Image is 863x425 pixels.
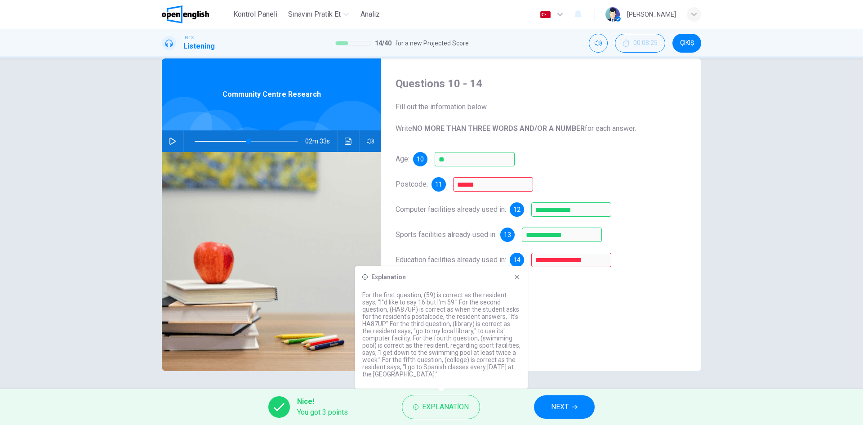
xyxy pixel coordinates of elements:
div: [PERSON_NAME] [627,9,676,20]
span: NEXT [551,401,569,413]
span: Education facilities already used in: [396,255,506,264]
span: for a new Projected Score [395,38,469,49]
span: Explanation [422,401,469,413]
span: Fill out the information below. Write for each answer. [396,102,687,134]
span: 10 [417,156,424,162]
span: Postcode: [396,180,428,188]
span: 02m 33s [305,130,337,152]
span: Sınavını Pratik Et [288,9,341,20]
b: NO MORE THAN THREE WORDS AND/OR A NUMBER [412,124,585,133]
img: tr [540,11,551,18]
div: Hide [615,34,665,53]
input: HA87UP [453,177,533,192]
img: Profile picture [605,7,620,22]
input: swimming pool; [522,228,602,242]
span: 13 [504,232,511,238]
span: Age: [396,155,409,163]
div: Mute [589,34,608,53]
input: college; further education college; [531,253,611,267]
span: You got 3 points [297,407,348,418]
span: 14 / 40 [375,38,391,49]
span: Sports facilities already used in: [396,230,497,239]
span: 00:08:25 [633,40,658,47]
img: Community Centre Research [162,152,381,371]
span: Analiz [360,9,380,20]
span: 14 [513,257,520,263]
input: 59; fifty nine; [435,152,515,166]
span: Nice! [297,396,348,407]
span: 11 [435,181,442,188]
span: IELTS [183,35,194,41]
h4: Questions 10 - 14 [396,76,687,91]
span: Community Centre Research [222,89,321,100]
input: library; local library; [531,202,611,217]
span: ÇIKIŞ [680,40,694,47]
span: Kontrol Paneli [233,9,277,20]
img: OpenEnglish logo [162,5,209,23]
span: 12 [513,206,520,213]
h1: Listening [183,41,215,52]
h6: Explanation [371,273,406,281]
span: Computer facilities already used in: [396,205,506,214]
button: Ses transkripsiyonunu görmek için tıklayın [341,130,356,152]
p: For the first question, (59) is correct as the resident says, "I'’d like to say 16 but I’m 59." F... [362,291,520,378]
